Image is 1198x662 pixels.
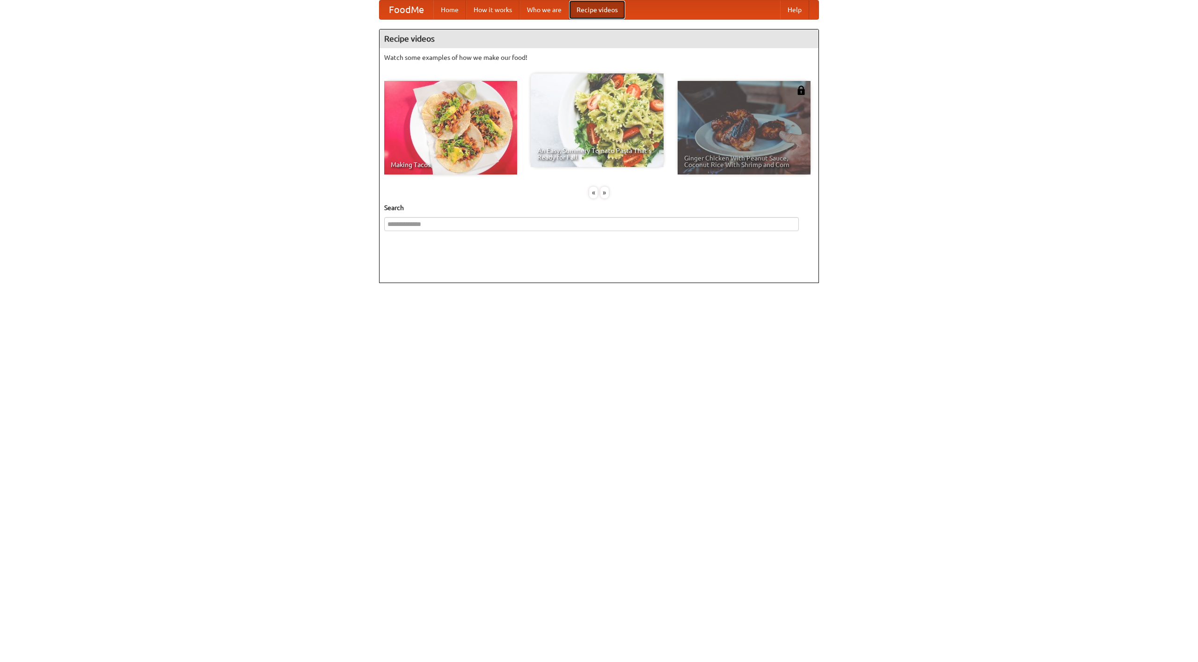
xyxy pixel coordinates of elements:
img: 483408.png [796,86,806,95]
a: An Easy, Summery Tomato Pasta That's Ready for Fall [531,73,664,167]
div: « [589,187,598,198]
a: How it works [466,0,519,19]
p: Watch some examples of how we make our food! [384,53,814,62]
a: Help [780,0,809,19]
h5: Search [384,203,814,212]
a: FoodMe [380,0,433,19]
a: Making Tacos [384,81,517,175]
h4: Recipe videos [380,29,818,48]
span: Making Tacos [391,161,511,168]
a: Recipe videos [569,0,625,19]
div: » [600,187,609,198]
a: Home [433,0,466,19]
a: Who we are [519,0,569,19]
span: An Easy, Summery Tomato Pasta That's Ready for Fall [537,147,657,160]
